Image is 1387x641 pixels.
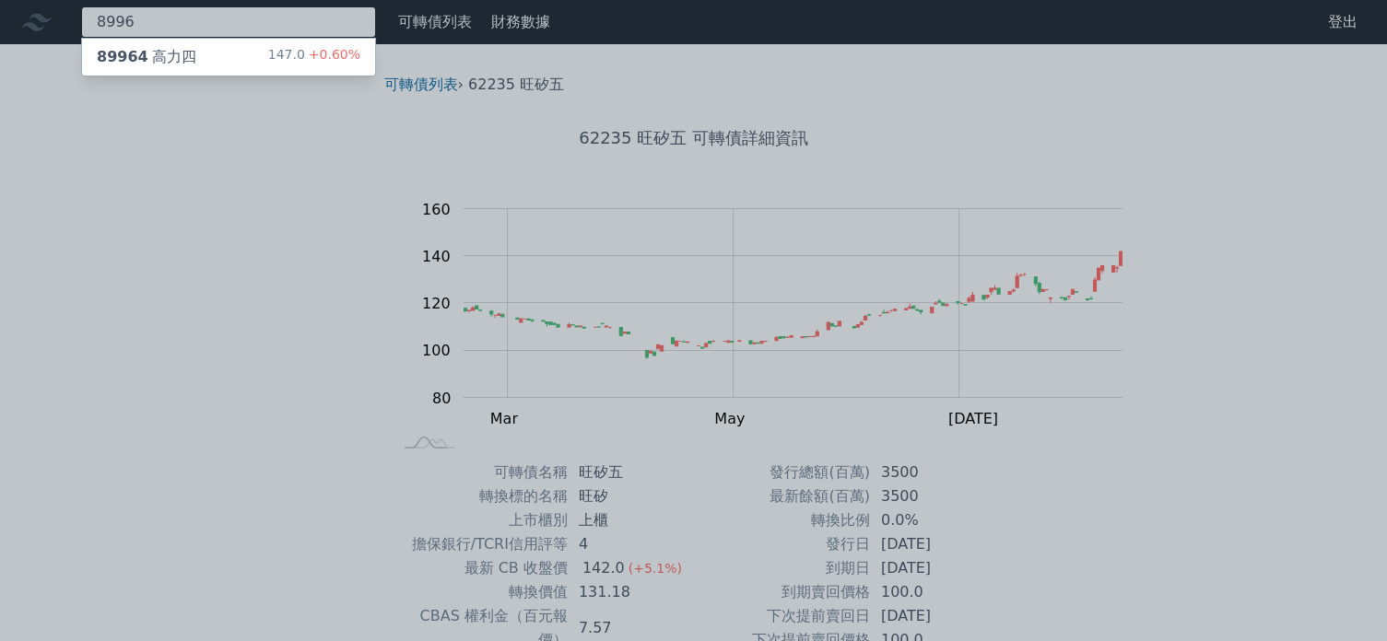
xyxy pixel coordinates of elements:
[305,47,360,62] span: +0.60%
[1295,553,1387,641] div: 聊天小工具
[82,39,375,76] a: 89964高力四 147.0+0.60%
[1295,553,1387,641] iframe: Chat Widget
[97,48,148,65] span: 89964
[268,46,360,68] div: 147.0
[97,46,196,68] div: 高力四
